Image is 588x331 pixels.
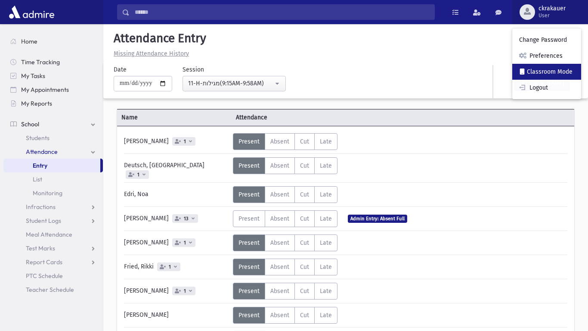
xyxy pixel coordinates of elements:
[270,138,289,145] span: Absent
[3,241,103,255] a: Test Marks
[26,134,50,142] span: Students
[21,72,45,80] span: My Tasks
[238,138,260,145] span: Present
[120,210,233,227] div: [PERSON_NAME]
[188,79,273,88] div: 11-H-מגילות(9:15AM-9:58AM)
[3,159,100,172] a: Entry
[512,48,581,64] a: Preferences
[270,239,289,247] span: Absent
[300,162,309,169] span: Cut
[114,50,189,57] u: Missing Attendance History
[120,283,233,300] div: [PERSON_NAME]
[3,97,103,110] a: My Reports
[21,37,37,45] span: Home
[120,234,233,251] div: [PERSON_NAME]
[270,162,289,169] span: Absent
[3,34,103,48] a: Home
[320,215,332,222] span: Late
[233,157,337,174] div: AttTypes
[300,287,309,295] span: Cut
[3,131,103,145] a: Students
[182,139,188,144] span: 1
[320,287,332,295] span: Late
[33,162,47,169] span: Entry
[3,269,103,283] a: PTC Schedule
[233,210,337,227] div: AttTypes
[238,287,260,295] span: Present
[120,157,233,179] div: Deutsch, [GEOGRAPHIC_DATA]
[33,175,42,183] span: List
[120,259,233,275] div: Fried, Rikki
[233,234,337,251] div: AttTypes
[300,191,309,198] span: Cut
[130,4,434,20] input: Search
[238,239,260,247] span: Present
[233,133,337,150] div: AttTypes
[270,287,289,295] span: Absent
[33,189,62,197] span: Monitoring
[320,239,332,247] span: Late
[26,272,63,280] span: PTC Schedule
[120,307,233,324] div: [PERSON_NAME]
[238,162,260,169] span: Present
[182,288,188,294] span: 1
[21,100,52,107] span: My Reports
[233,259,337,275] div: AttTypes
[538,12,566,19] span: User
[3,255,103,269] a: Report Cards
[182,216,190,222] span: 13
[270,312,289,319] span: Absent
[233,283,337,300] div: AttTypes
[21,58,60,66] span: Time Tracking
[3,283,103,297] a: Teacher Schedule
[114,65,127,74] label: Date
[512,80,581,96] a: Logout
[26,203,56,211] span: Infractions
[3,200,103,214] a: Infractions
[320,191,332,198] span: Late
[7,3,56,21] img: AdmirePro
[182,240,188,246] span: 1
[26,217,61,225] span: Student Logs
[320,162,332,169] span: Late
[110,50,189,57] a: Missing Attendance History
[300,263,309,271] span: Cut
[3,228,103,241] a: Meal Attendance
[183,76,286,91] button: 11-H-מגילות(9:15AM-9:58AM)
[26,244,55,252] span: Test Marks
[512,64,581,80] a: Classroom Mode
[3,55,103,69] a: Time Tracking
[26,258,62,266] span: Report Cards
[300,215,309,222] span: Cut
[117,113,232,122] span: Name
[300,239,309,247] span: Cut
[233,307,337,324] div: AttTypes
[320,263,332,271] span: Late
[110,31,581,46] h5: Attendance Entry
[26,231,72,238] span: Meal Attendance
[232,113,346,122] span: Attendance
[3,83,103,97] a: My Appointments
[3,172,103,186] a: List
[348,215,407,223] span: Admin Entry: Absent Full
[238,263,260,271] span: Present
[21,86,69,94] span: My Appointments
[3,69,103,83] a: My Tasks
[136,172,141,178] span: 1
[120,133,233,150] div: [PERSON_NAME]
[3,186,103,200] a: Monitoring
[270,215,289,222] span: Absent
[3,145,103,159] a: Attendance
[238,312,260,319] span: Present
[320,138,332,145] span: Late
[26,286,74,294] span: Teacher Schedule
[3,214,103,228] a: Student Logs
[270,263,289,271] span: Absent
[238,215,260,222] span: Present
[120,186,233,203] div: Edri, Noa
[270,191,289,198] span: Absent
[512,32,581,48] a: Change Password
[3,117,103,131] a: School
[238,191,260,198] span: Present
[183,65,204,74] label: Session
